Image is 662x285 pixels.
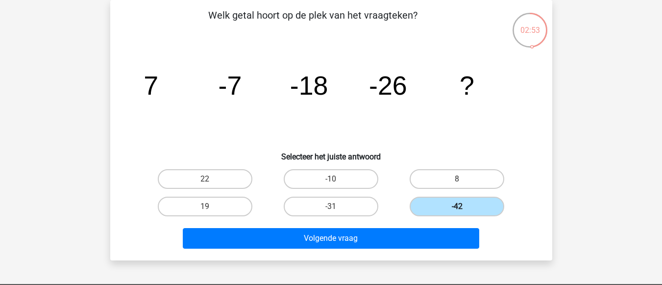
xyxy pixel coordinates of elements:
label: -42 [410,197,504,216]
label: 8 [410,169,504,189]
label: -31 [284,197,378,216]
tspan: ? [460,71,474,100]
h6: Selecteer het juiste antwoord [126,144,537,161]
div: 02:53 [512,12,548,36]
tspan: 7 [144,71,158,100]
p: Welk getal hoort op de plek van het vraagteken? [126,8,500,37]
tspan: -18 [290,71,328,100]
label: 22 [158,169,252,189]
tspan: -26 [369,71,407,100]
label: 19 [158,197,252,216]
label: -10 [284,169,378,189]
button: Volgende vraag [183,228,479,249]
tspan: -7 [218,71,242,100]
